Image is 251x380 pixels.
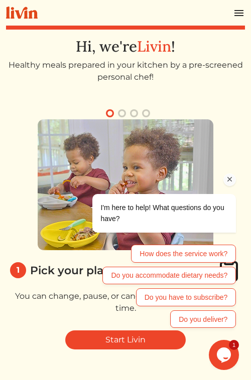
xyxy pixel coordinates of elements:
div: 1 [10,262,26,278]
a: Start Livin [65,330,186,349]
p: You can change, pause, or cancel your subscription any time. [6,290,245,314]
img: menu_hamburger-cb6d353cf0ecd9f46ceae1c99ecbeb4a00e71ca567a856bd81f57e9d8c17bb26.svg [233,7,245,19]
button: How does the service work? [71,141,176,159]
img: livin-logo-a0d97d1a881af30f6274990eb6222085a2533c92bbd1e4f22c21b4f0d0e3210c.svg [6,7,38,19]
button: Do you deliver? [110,207,176,225]
iframe: chat widget [60,103,241,335]
button: Do you accommodate dietary needs? [42,163,176,181]
div: Pick your plan. [30,262,113,279]
iframe: chat widget [209,340,241,370]
img: 1_pick_plan-58eb60cc534f7a7539062c92543540e51162102f37796608976bb4e513d204c1.png [38,119,213,250]
h1: Hi, we're ! [6,38,245,55]
button: Do you have to subscribe? [76,185,176,203]
p: Healthy meals prepared in your kitchen by a pre-screened personal chef! [6,59,245,83]
span: Livin [137,37,171,56]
